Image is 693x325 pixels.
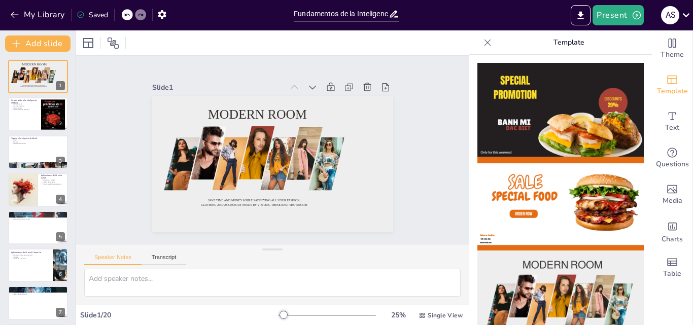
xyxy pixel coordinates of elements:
span: Modern room [22,62,46,66]
p: Diagnósticos médicos [41,179,65,182]
p: Desarrollo histórico [11,105,38,107]
div: 7 [56,308,65,317]
p: Gestión de inventarios [11,258,50,260]
div: Add a table [652,249,692,286]
button: My Library [8,7,69,23]
span: Position [107,37,119,49]
div: 7 [8,286,68,319]
p: Análisis de riesgos [11,216,65,219]
input: Insert title [294,7,389,21]
span: Save time and money while satisfying all your fashion, clothing and accessory needs by visiting t... [20,85,47,87]
button: Present [593,5,643,25]
p: Chatbots [11,256,50,258]
div: Add charts and graphs [652,213,692,249]
span: Single View [428,311,463,319]
div: Change the overall theme [652,30,692,67]
div: 1 [56,81,65,90]
p: Template [496,30,642,55]
div: 5 [8,211,68,244]
p: Definición de IA [11,103,38,105]
button: Transcript [142,254,187,265]
p: Recomendaciones personalizadas [11,254,50,256]
div: Add images, graphics, shapes or video [652,176,692,213]
div: 3 [8,135,68,169]
button: A S [661,5,679,25]
div: Slide 1 [152,83,284,92]
span: Theme [661,49,684,60]
p: Asesoramiento automatizado [11,218,65,220]
p: Análisis de imágenes [41,182,65,184]
p: IA débil [11,139,65,141]
div: Get real-time input from your audience [652,140,692,176]
div: 6 [56,270,65,279]
p: Personalización de tratamientos [41,183,65,185]
p: Aplicaciones prácticas [11,143,65,145]
div: 3 [56,157,65,166]
div: 2 [8,97,68,131]
p: Análisis del rendimiento [11,294,65,296]
button: Add slide [5,35,71,52]
button: Export to PowerPoint [571,5,591,25]
span: Template [657,86,688,97]
img: thumb-2.png [477,157,644,250]
p: Importancia en la vida diaria [11,109,38,111]
div: 2 [56,119,65,128]
span: Questions [656,159,689,170]
p: Detección de fraudes [11,214,65,216]
p: Evaluación automatizada [11,292,65,294]
p: Aprendizaje personalizado [11,290,65,292]
div: Slide 1 / 20 [80,310,279,320]
button: Speaker Notes [84,254,142,265]
div: Add ready made slides [652,67,692,103]
div: 4 [56,195,65,204]
div: 25 % [386,310,410,320]
span: Charts [662,234,683,245]
span: Media [663,195,682,206]
p: IA fuerte [11,141,65,143]
p: Aplicaciones de IA en Finanzas [11,212,65,215]
span: Save time and money while satisfying all your fashion, clothing and accessory needs by visiting t... [201,199,307,206]
div: 1 [8,60,68,93]
span: Text [665,122,679,133]
span: Table [663,268,681,279]
span: Modern room [208,107,307,121]
div: Layout [80,35,96,51]
p: Aplicaciones de IA en el Comercio [11,251,50,254]
div: Add text boxes [652,103,692,140]
div: Saved [77,10,108,20]
div: 6 [8,248,68,282]
p: Tipos de Inteligencia Artificial [11,137,65,140]
p: Aplicaciones de IA en la Salud [41,174,65,179]
p: Aplicaciones de IA en la Educación [11,287,65,291]
div: 5 [56,232,65,241]
div: A S [661,6,679,24]
p: Introducción a la Inteligencia Artificial [11,98,38,104]
p: Impacto actual [11,107,38,109]
div: 4 [8,173,68,206]
img: thumb-1.png [477,63,644,157]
